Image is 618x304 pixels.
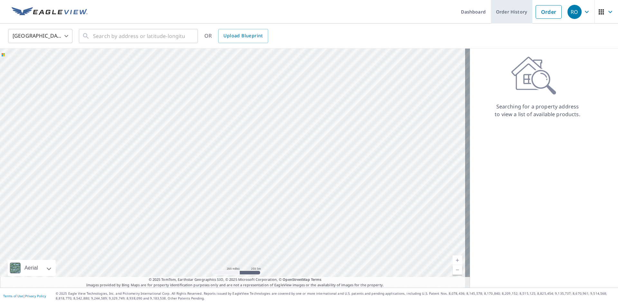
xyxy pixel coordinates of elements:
a: Current Level 5, Zoom Out [453,265,462,275]
div: [GEOGRAPHIC_DATA] [8,27,72,45]
p: © 2025 Eagle View Technologies, Inc. and Pictometry International Corp. All Rights Reserved. Repo... [56,291,615,301]
div: Aerial [23,260,40,276]
p: | [3,294,46,298]
a: Terms [311,277,322,282]
span: © 2025 TomTom, Earthstar Geographics SIO, © 2025 Microsoft Corporation, © [149,277,322,282]
a: OpenStreetMap [283,277,310,282]
a: Order [536,5,562,19]
a: Upload Blueprint [218,29,268,43]
a: Terms of Use [3,294,23,298]
a: Privacy Policy [25,294,46,298]
span: Upload Blueprint [223,32,263,40]
div: Aerial [8,260,56,276]
p: Searching for a property address to view a list of available products. [494,103,581,118]
img: EV Logo [12,7,88,17]
input: Search by address or latitude-longitude [93,27,185,45]
div: RO [567,5,582,19]
div: OR [204,29,268,43]
a: Current Level 5, Zoom In [453,255,462,265]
